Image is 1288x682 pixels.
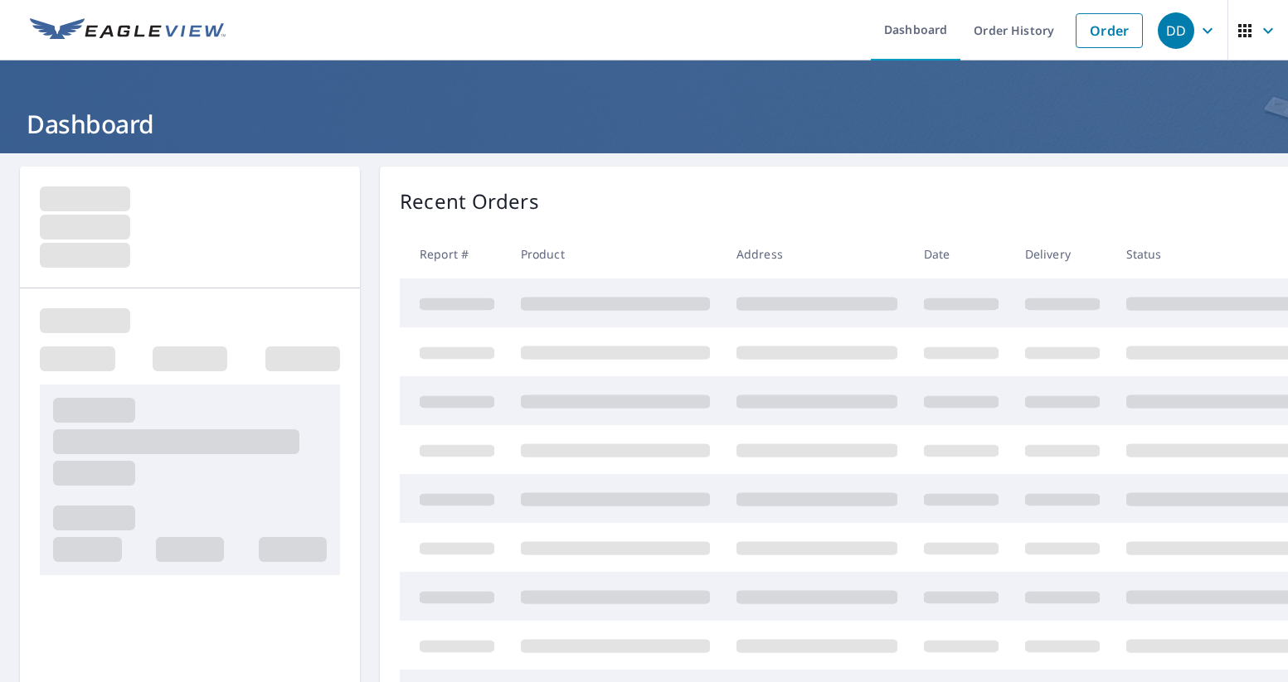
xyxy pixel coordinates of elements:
img: EV Logo [30,18,226,43]
h1: Dashboard [20,107,1268,141]
div: DD [1158,12,1194,49]
th: Report # [400,230,508,278]
p: Recent Orders [400,186,539,216]
th: Delivery [1012,230,1113,278]
a: Order [1076,13,1143,48]
th: Product [508,230,723,278]
th: Address [723,230,911,278]
th: Date [911,230,1012,278]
